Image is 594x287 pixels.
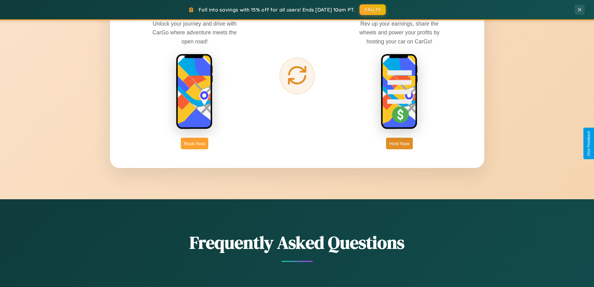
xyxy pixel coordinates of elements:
button: FALL15 [360,4,386,15]
h2: Frequently Asked Questions [110,230,484,255]
button: Host Now [386,138,413,149]
img: rent phone [176,54,213,130]
p: Unlock your journey and drive with CarGo where adventure meets the open road! [148,19,241,46]
img: host phone [381,54,418,130]
p: Rev up your earnings, share the wheels and power your profits by hosting your car on CarGo! [353,19,446,46]
button: Book Now [181,138,208,149]
span: Fall into savings with 15% off for all users! Ends [DATE] 10am PT. [199,7,355,13]
div: Give Feedback [587,131,591,156]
